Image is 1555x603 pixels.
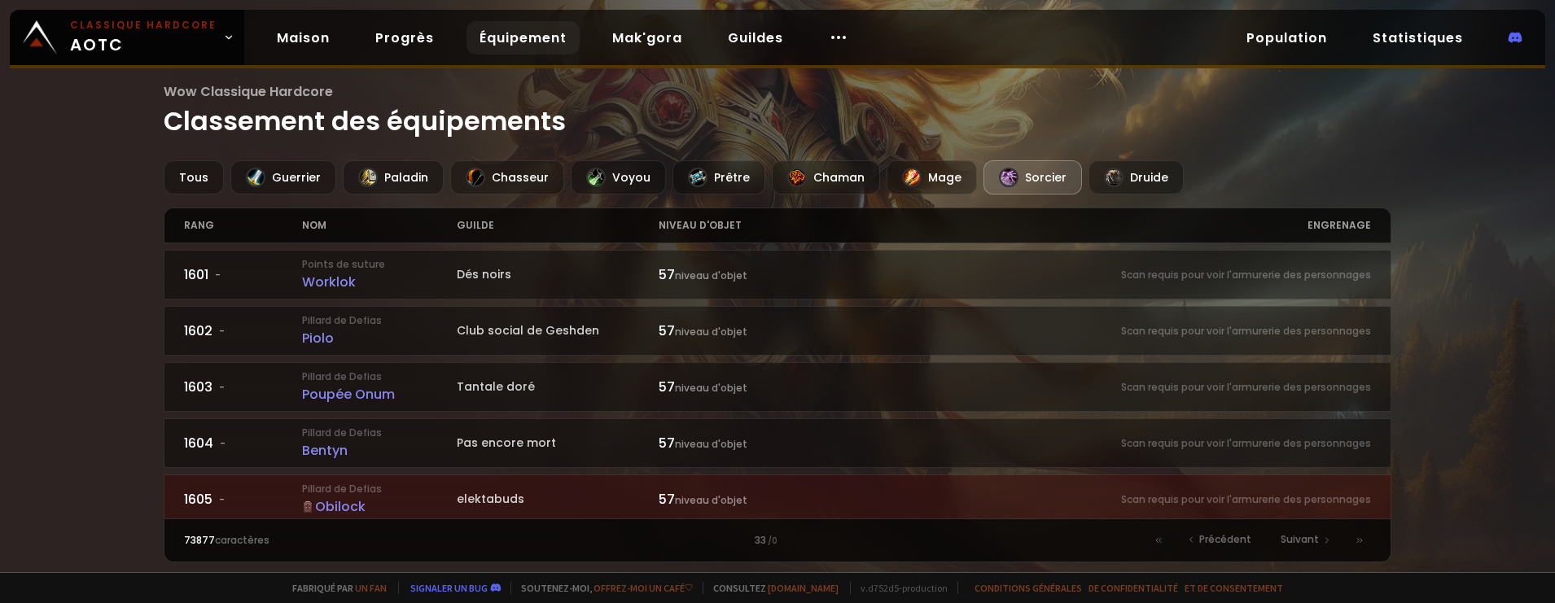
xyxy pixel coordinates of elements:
[164,306,1392,356] a: 1602-Pillard de DefiasPioloClub social de Geshden57niveau d'objet Scan requis pour voir l'armurer...
[1130,169,1168,186] font: Druide
[675,437,747,451] font: niveau d'objet
[164,362,1392,412] a: 1603-Pillard de DefiasPoupée OnumTantale doré57niveau d'objet Scan requis pour voir l'armurerie d...
[861,582,868,594] font: v.
[1360,21,1476,55] a: Statistiques
[220,436,226,450] font: -
[1308,218,1371,232] font: engrenage
[1121,268,1371,282] font: Scan requis pour voir l'armurerie des personnages
[384,169,428,186] font: Paladin
[302,329,334,347] font: Piolo
[659,490,675,509] font: 57
[179,169,208,186] font: Tous
[302,313,382,327] font: Pillard de Defias
[70,18,217,32] font: Classique Hardcore
[362,21,447,55] a: Progrès
[219,492,225,506] font: -
[215,268,221,282] font: -
[659,265,675,284] font: 57
[928,169,961,186] font: Mage
[675,269,747,282] font: niveau d'objet
[184,434,213,452] font: 1604
[521,582,592,594] font: Soutenez-moi,
[768,582,839,594] a: [DOMAIN_NAME]
[612,28,682,47] font: Mak'gora
[184,533,215,547] font: 73877
[715,21,796,55] a: Guildes
[184,490,212,509] font: 1605
[164,103,566,139] font: Classement des équipements
[659,321,675,340] font: 57
[302,441,348,460] font: Bentyn
[755,533,766,547] font: 33
[457,491,524,507] font: elektabuds
[675,325,747,339] font: niveau d'objet
[184,321,212,340] font: 1602
[355,582,387,594] a: un fan
[1233,21,1340,55] a: Population
[675,493,747,507] font: niveau d'objet
[375,28,434,47] font: Progrès
[164,418,1392,468] a: 1604-Pillard de DefiasBentynPas encore mort57niveau d'objet Scan requis pour voir l'armurerie des...
[1121,436,1371,450] font: Scan requis pour voir l'armurerie des personnages
[1281,532,1319,546] font: Suivant
[466,21,580,55] a: Équipement
[612,169,650,186] font: Voyou
[1373,28,1463,47] font: Statistiques
[902,582,948,594] font: production
[302,426,382,439] font: Pillard de Defias
[1185,582,1283,594] a: et de consentement
[1199,532,1251,546] font: Précédent
[184,218,214,232] font: rang
[164,82,333,101] font: Wow Classique Hardcore
[272,169,321,186] font: Guerrier
[713,582,766,594] font: Consultez
[457,435,556,451] font: Pas encore mort
[1121,492,1371,506] font: Scan requis pour voir l'armurerie des personnages
[164,474,1392,524] a: 1605-Pillard de DefiasObilockelektabuds57niveau d'objet Scan requis pour voir l'armurerie des per...
[219,324,225,338] font: -
[599,21,695,55] a: Mak'gora
[302,369,382,383] font: Pillard de Defias
[975,582,1082,594] font: Conditions générales
[184,265,208,284] font: 1601
[594,582,685,594] font: offrez-moi un café
[1121,380,1371,394] font: Scan requis pour voir l'armurerie des personnages
[714,169,750,186] font: Prêtre
[410,582,488,594] a: Signaler un bug
[70,33,124,56] font: AOTC
[772,535,777,547] font: 0
[264,21,343,55] a: Maison
[302,218,326,232] font: nom
[184,378,212,396] font: 1603
[315,497,366,516] font: Obilock
[1088,582,1178,594] a: de confidentialité
[457,378,535,395] font: Tantale doré
[164,250,1392,299] a: 1601-Points de sutureWorklokDés noirs57niveau d'objet Scan requis pour voir l'armurerie des perso...
[302,273,356,291] font: Worklok
[899,582,902,594] font: -
[659,434,675,452] font: 57
[1246,28,1327,47] font: Population
[1025,169,1067,186] font: Sorcier
[302,482,382,496] font: Pillard de Defias
[868,582,899,594] font: d752d5
[659,218,742,232] font: niveau d'objet
[219,380,225,394] font: -
[768,535,772,547] font: /
[675,381,747,395] font: niveau d'objet
[480,28,567,47] font: Équipement
[1121,324,1371,338] font: Scan requis pour voir l'armurerie des personnages
[728,28,783,47] font: Guildes
[457,266,511,282] font: Dés noirs
[292,582,353,594] font: Fabriqué par
[457,322,599,339] font: Club social de Geshden
[277,28,330,47] font: Maison
[457,218,494,232] font: guilde
[302,385,395,404] font: Poupée Onum
[215,533,269,547] font: caractères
